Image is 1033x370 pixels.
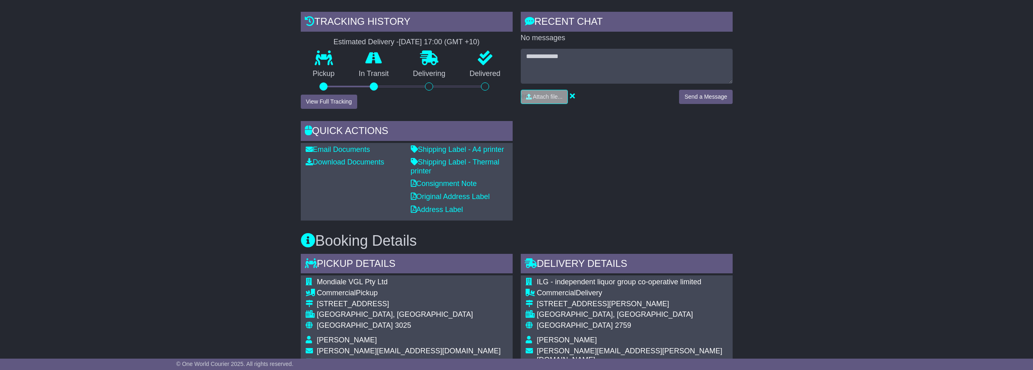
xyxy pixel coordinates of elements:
[317,289,356,297] span: Commercial
[411,145,504,154] a: Shipping Label - A4 printer
[401,69,458,78] p: Delivering
[395,321,411,329] span: 3025
[537,347,722,364] span: [PERSON_NAME][EMAIL_ADDRESS][PERSON_NAME][DOMAIN_NAME]
[521,34,733,43] p: No messages
[537,336,597,344] span: [PERSON_NAME]
[301,254,513,276] div: Pickup Details
[317,289,501,298] div: Pickup
[317,347,501,355] span: [PERSON_NAME][EMAIL_ADDRESS][DOMAIN_NAME]
[411,158,500,175] a: Shipping Label - Thermal printer
[411,206,463,214] a: Address Label
[317,358,358,366] span: 0426722778
[301,12,513,34] div: Tracking history
[411,193,490,201] a: Original Address Label
[301,69,347,78] p: Pickup
[457,69,513,78] p: Delivered
[317,310,501,319] div: [GEOGRAPHIC_DATA], [GEOGRAPHIC_DATA]
[317,278,388,286] span: Mondiale VGL Pty Ltd
[537,289,728,298] div: Delivery
[317,300,501,309] div: [STREET_ADDRESS]
[317,321,393,329] span: [GEOGRAPHIC_DATA]
[521,12,733,34] div: RECENT CHAT
[306,145,370,154] a: Email Documents
[176,361,293,367] span: © One World Courier 2025. All rights reserved.
[306,158,384,166] a: Download Documents
[317,336,377,344] span: [PERSON_NAME]
[301,121,513,143] div: Quick Actions
[301,38,513,47] div: Estimated Delivery -
[537,300,728,309] div: [STREET_ADDRESS][PERSON_NAME]
[301,233,733,249] h3: Booking Details
[679,90,732,104] button: Send a Message
[537,321,613,329] span: [GEOGRAPHIC_DATA]
[615,321,631,329] span: 2759
[537,310,728,319] div: [GEOGRAPHIC_DATA], [GEOGRAPHIC_DATA]
[301,95,357,109] button: View Full Tracking
[537,289,576,297] span: Commercial
[347,69,401,78] p: In Transit
[521,254,733,276] div: Delivery Details
[411,180,477,188] a: Consignment Note
[399,38,480,47] div: [DATE] 17:00 (GMT +10)
[537,278,701,286] span: ILG - independent liquor group co-operative limited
